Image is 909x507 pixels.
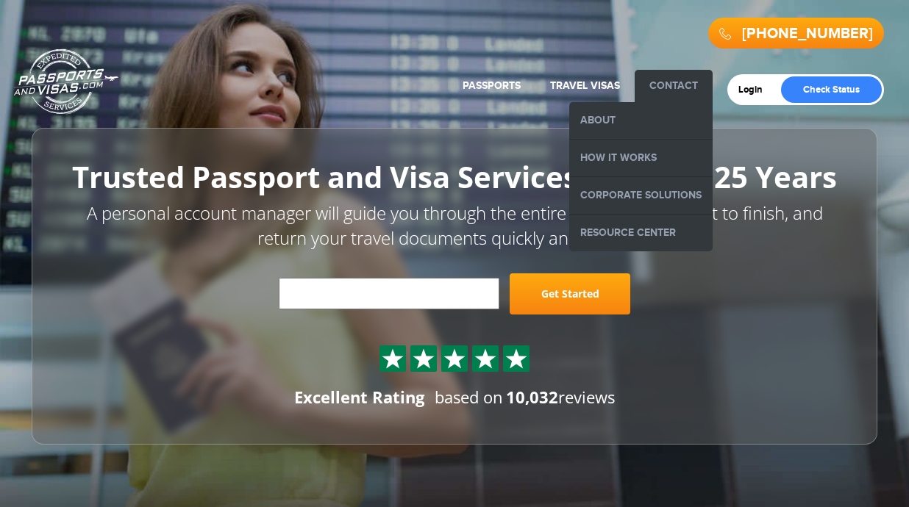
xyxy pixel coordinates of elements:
[413,348,435,370] img: Sprite St
[435,386,503,408] span: based on
[463,79,521,92] a: Passports
[506,386,615,408] span: reviews
[569,215,713,251] a: Resource Center
[294,386,424,409] div: Excellent Rating
[65,201,844,251] p: A personal account manager will guide you through the entire process, from start to finish, and r...
[506,386,558,408] strong: 10,032
[14,48,118,115] a: Passports & [DOMAIN_NAME]
[505,348,527,370] img: Sprite St
[781,76,882,103] a: Check Status
[510,273,630,314] a: Get Started
[742,25,873,43] a: [PHONE_NUMBER]
[550,79,620,92] a: Travel Visas
[65,161,844,193] h1: Trusted Passport and Visa Services for Over 25 Years
[382,348,404,370] img: Sprite St
[443,348,466,370] img: Sprite St
[474,348,496,370] img: Sprite St
[569,102,713,139] a: About
[569,140,713,176] a: How it Works
[649,79,698,92] a: Contact
[738,84,773,96] a: Login
[569,177,713,214] a: Corporate Solutions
